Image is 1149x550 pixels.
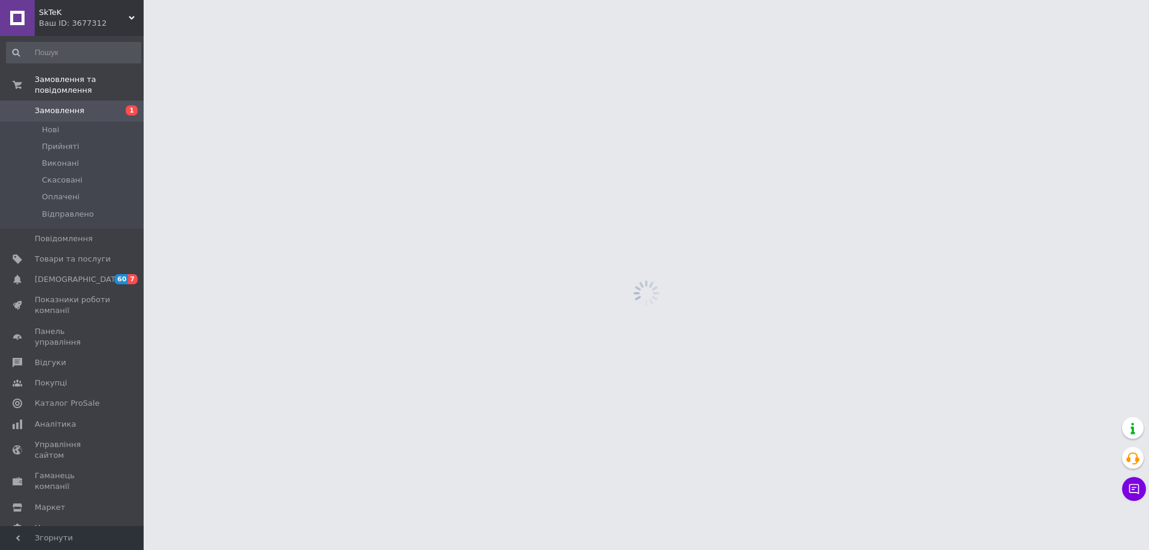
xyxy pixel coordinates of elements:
span: Покупці [35,378,67,388]
span: Прийняті [42,141,79,152]
span: Панель управління [35,326,111,348]
button: Чат з покупцем [1122,477,1146,501]
span: Нові [42,124,59,135]
span: SkTeK [39,7,129,18]
span: Повідомлення [35,233,93,244]
span: 1 [126,105,138,116]
span: Товари та послуги [35,254,111,265]
span: Відгуки [35,357,66,368]
span: 7 [128,274,138,284]
span: Налаштування [35,522,96,533]
span: Маркет [35,502,65,513]
span: Аналітика [35,419,76,430]
span: Гаманець компанії [35,470,111,492]
span: Показники роботи компанії [35,294,111,316]
span: Оплачені [42,192,80,202]
span: Виконані [42,158,79,169]
span: Управління сайтом [35,439,111,461]
div: Ваш ID: 3677312 [39,18,144,29]
input: Пошук [6,42,141,63]
span: Скасовані [42,175,83,186]
span: 60 [114,274,128,284]
span: Замовлення [35,105,84,116]
img: spinner_grey-bg-hcd09dd2d8f1a785e3413b09b97f8118e7.gif [630,277,662,309]
span: Каталог ProSale [35,398,99,409]
span: Відправлено [42,209,94,220]
span: Замовлення та повідомлення [35,74,144,96]
span: [DEMOGRAPHIC_DATA] [35,274,123,285]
